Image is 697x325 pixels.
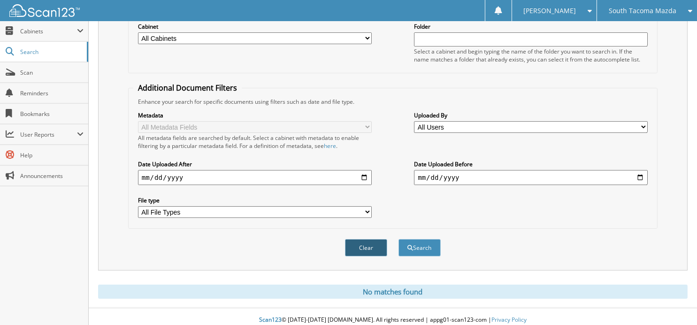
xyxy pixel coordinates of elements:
[138,160,372,168] label: Date Uploaded After
[138,111,372,119] label: Metadata
[20,172,84,180] span: Announcements
[20,48,82,56] span: Search
[491,316,527,324] a: Privacy Policy
[9,4,80,17] img: scan123-logo-white.svg
[138,170,372,185] input: start
[133,83,242,93] legend: Additional Document Filters
[414,170,648,185] input: end
[324,142,336,150] a: here
[345,239,387,256] button: Clear
[414,160,648,168] label: Date Uploaded Before
[20,89,84,97] span: Reminders
[414,111,648,119] label: Uploaded By
[20,27,77,35] span: Cabinets
[259,316,282,324] span: Scan123
[133,98,652,106] div: Enhance your search for specific documents using filters such as date and file type.
[138,23,372,31] label: Cabinet
[20,110,84,118] span: Bookmarks
[20,69,84,77] span: Scan
[20,151,84,159] span: Help
[98,285,688,299] div: No matches found
[523,8,576,14] span: [PERSON_NAME]
[609,8,676,14] span: South Tacoma Mazda
[414,23,648,31] label: Folder
[138,196,372,204] label: File type
[20,131,77,139] span: User Reports
[650,280,697,325] iframe: Chat Widget
[398,239,441,256] button: Search
[414,47,648,63] div: Select a cabinet and begin typing the name of the folder you want to search in. If the name match...
[138,134,372,150] div: All metadata fields are searched by default. Select a cabinet with metadata to enable filtering b...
